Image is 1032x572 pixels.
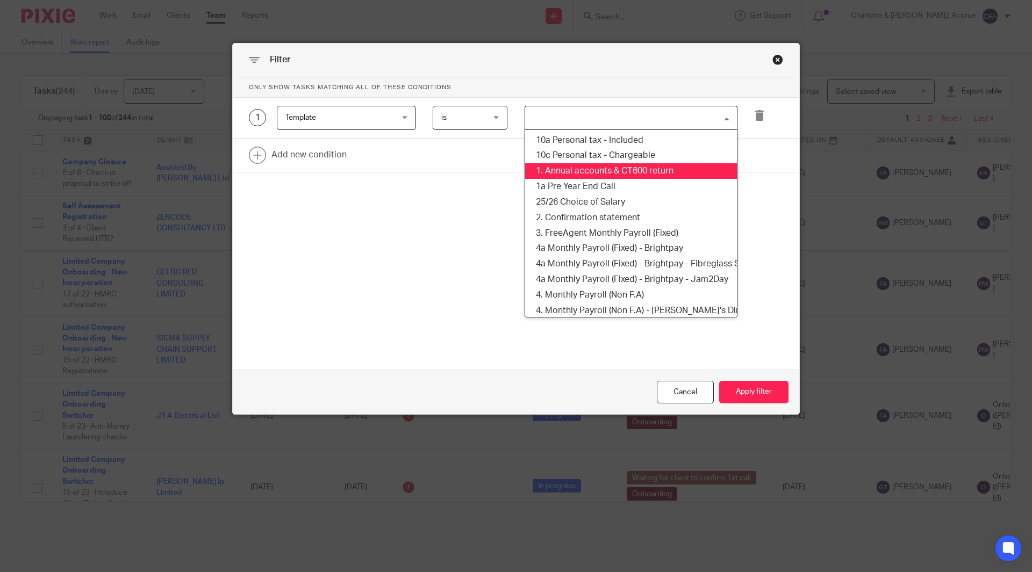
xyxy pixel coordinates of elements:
li: 1. Annual accounts & CT600 return [525,163,737,179]
div: Search for option [525,106,737,130]
span: Template [285,114,316,121]
li: 1a Pre Year End Call [525,179,737,194]
div: Close this dialog window [657,381,714,404]
li: 10c Personal tax - Chargeable [525,148,737,163]
button: Apply filter [719,381,789,404]
li: 25/26 Choice of Salary [525,194,737,210]
div: Close this dialog window [772,54,783,65]
li: 4a Monthly Payroll (Fixed) - Brightpay - Fibreglass Suppliesuk Ltd (cloned 11:57:03) [525,256,737,272]
li: 4. Monthly Payroll (Non F.A) - [PERSON_NAME]'s Diner Limited (formerly NEATER DRY CLEANERS LIMITE... [525,303,737,318]
li: 4a Monthly Payroll (Fixed) - Brightpay - Jam2Day [525,272,737,287]
li: 4a Monthly Payroll (Fixed) - Brightpay [525,241,737,256]
div: 1 [249,109,266,126]
span: Filter [270,55,290,64]
p: Only show tasks matching all of these conditions [233,77,799,98]
li: 2. Confirmation statement [525,210,737,226]
li: 3. FreeAgent Monthly Payroll (Fixed) [525,226,737,241]
span: is [441,114,447,121]
input: Search for option [526,108,731,127]
li: 10a Personal tax - Included [525,133,737,148]
li: 4. Monthly Payroll (Non F.A) [525,287,737,303]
